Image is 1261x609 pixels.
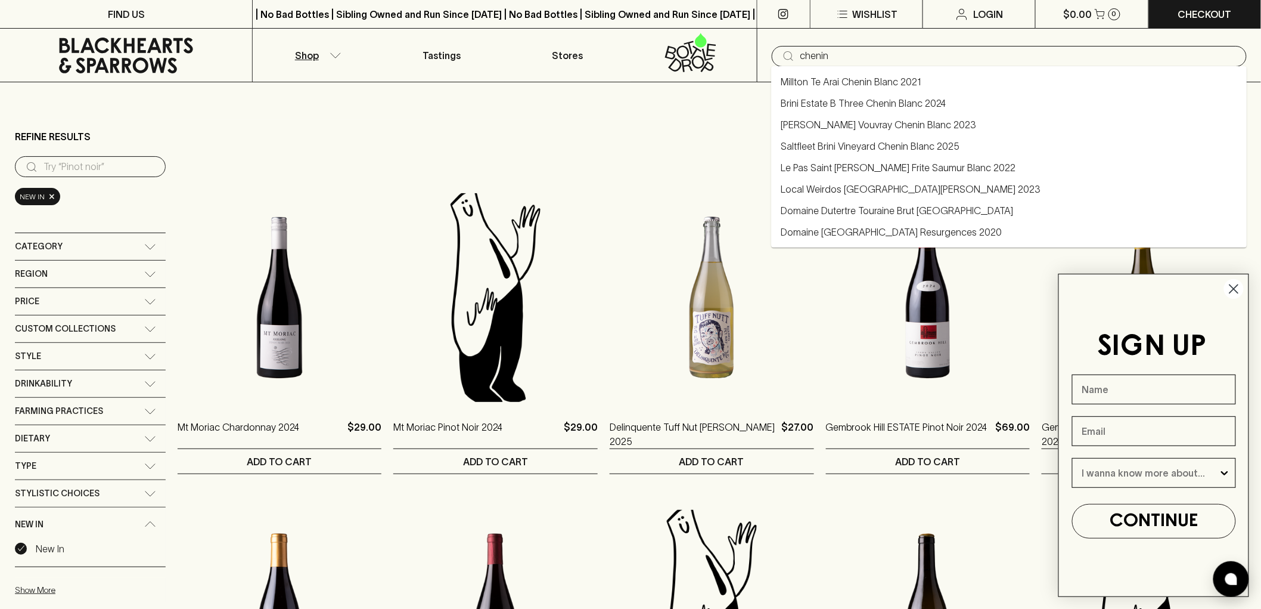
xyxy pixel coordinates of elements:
button: ADD TO CART [393,449,598,474]
p: ADD TO CART [463,455,528,469]
a: [PERSON_NAME] Vouvray Chenin Blanc 2023 [781,118,976,132]
img: Gembrook Hill Estate Sauvignon Blanc 2024 [1042,193,1246,402]
div: Price [15,288,166,315]
div: Style [15,343,166,370]
img: Blackhearts & Sparrows Man [393,193,598,402]
p: Checkout [1178,7,1232,21]
p: Shop [295,48,319,63]
button: ADD TO CART [178,449,382,474]
a: Gembrook Hill Estate Sauvignon Blanc 2024 [1042,420,1210,449]
div: Dietary [15,425,166,452]
span: Category [15,239,63,254]
p: Wishlist [852,7,897,21]
a: Millton Te Arai Chenin Blanc 2021 [781,75,921,89]
a: Delinquente Tuff Nut [PERSON_NAME] 2025 [610,420,777,449]
button: CONTINUE [1072,504,1236,539]
span: Drinkability [15,376,72,391]
p: New In [36,542,64,556]
p: $29.00 [564,420,598,449]
button: ADD TO CART [826,449,1030,474]
a: Brini Estate B Three Chenin Blanc 2024 [781,96,946,110]
img: Delinquente Tuff Nut Bianco 2025 [610,193,814,402]
p: ADD TO CART [896,455,961,469]
button: Show Options [1219,459,1231,487]
p: Refine Results [15,129,91,144]
div: Custom Collections [15,316,166,342]
p: $0.00 [1064,7,1092,21]
p: ADD TO CART [247,455,312,469]
div: New In [15,508,166,542]
a: Domaine [GEOGRAPHIC_DATA] Resurgences 2020 [781,225,1002,239]
span: New In [20,191,45,203]
p: ADD TO CART [679,455,744,469]
div: Farming Practices [15,398,166,425]
span: Style [15,349,41,364]
a: Mt Moriac Pinot Noir 2024 [393,420,502,449]
img: Gembrook Hill ESTATE Pinot Noir 2024 [826,193,1030,402]
a: Local Weirdos [GEOGRAPHIC_DATA][PERSON_NAME] 2023 [781,182,1041,196]
a: Domaine Dutertre Touraine Brut [GEOGRAPHIC_DATA] [781,203,1013,218]
input: I wanna know more about... [1082,459,1219,487]
a: Stores [505,29,630,82]
a: Saltfleet Brini Vineyard Chenin Blanc 2025 [781,139,959,153]
input: Try “Pinot noir” [44,157,156,177]
button: ADD TO CART [1042,449,1246,474]
span: Region [15,267,48,282]
button: Show More [15,578,171,602]
p: Login [974,7,1004,21]
p: $27.00 [782,420,814,449]
a: Tastings [379,29,505,82]
button: Close dialog [1223,279,1244,299]
span: Price [15,294,39,309]
div: Drinkability [15,370,166,397]
input: Name [1072,375,1236,404]
div: FLYOUT Form [1046,262,1261,609]
div: Type [15,453,166,480]
a: Gembrook Hill ESTATE Pinot Noir 2024 [826,420,987,449]
p: Tastings [423,48,461,63]
p: 0 [1112,11,1117,17]
span: × [48,190,55,203]
span: Type [15,459,36,474]
span: SIGN UP [1098,333,1207,361]
a: Le Pas Saint [PERSON_NAME] Frite Saumur Blanc 2022 [781,160,1015,175]
span: Custom Collections [15,321,116,336]
div: Stylistic Choices [15,480,166,507]
p: Stores [552,48,583,63]
input: Email [1072,416,1236,446]
p: FIND US [108,7,145,21]
img: bubble-icon [1225,573,1237,585]
span: Stylistic Choices [15,486,100,501]
span: Farming Practices [15,404,103,419]
button: Shop [253,29,378,82]
p: $29.00 [347,420,381,449]
span: New In [15,517,44,532]
img: Mt Moriac Chardonnay 2024 [178,193,382,402]
span: Dietary [15,431,50,446]
div: Category [15,233,166,260]
p: $69.00 [995,420,1030,449]
button: ADD TO CART [610,449,814,474]
a: Mt Moriac Chardonnay 2024 [178,420,299,449]
div: Region [15,261,166,288]
input: Try "Pinot noir" [800,47,1237,66]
